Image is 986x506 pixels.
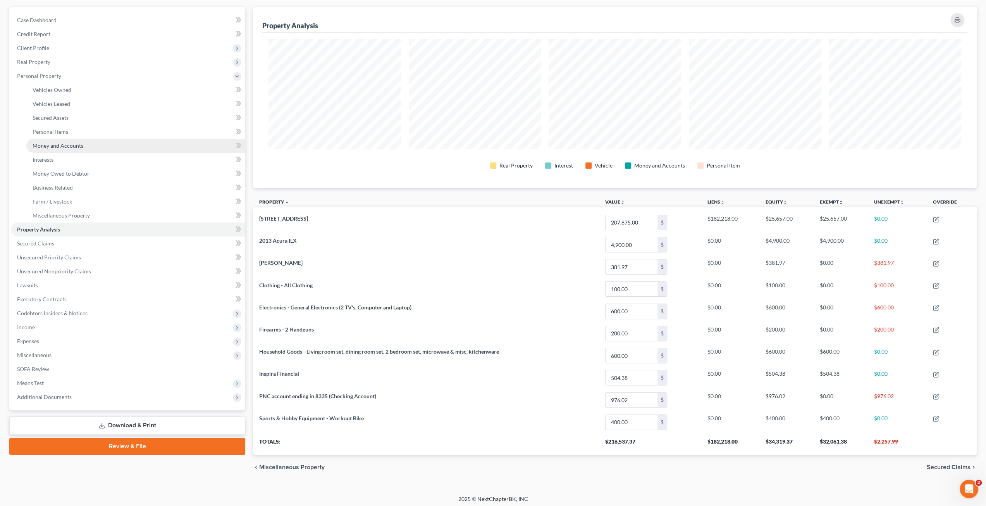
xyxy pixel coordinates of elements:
[657,370,667,385] div: $
[759,278,814,300] td: $100.00
[657,415,667,430] div: $
[26,153,245,167] a: Interests
[606,259,657,274] input: 0.00
[606,370,657,385] input: 0.00
[927,464,977,470] button: Secured Claims chevron_right
[874,199,905,205] a: Unexemptunfold_more
[26,97,245,111] a: Vehicles Leased
[595,162,613,169] div: Vehicle
[259,393,376,399] span: PNC account ending in 8335 (Checking Account)
[814,322,868,344] td: $0.00
[701,256,759,278] td: $0.00
[17,254,81,261] span: Unsecured Priority Claims
[759,234,814,256] td: $4,900.00
[253,464,325,470] button: chevron_left Miscellaneous Property
[971,464,977,470] i: chevron_right
[657,215,667,230] div: $
[657,304,667,319] div: $
[33,114,69,121] span: Secured Assets
[759,211,814,233] td: $25,657.00
[33,170,89,177] span: Money Owed to Debtor
[11,27,245,41] a: Credit Report
[766,199,788,205] a: Equityunfold_more
[900,200,905,205] i: unfold_more
[17,226,60,233] span: Property Analysis
[814,433,868,455] th: $32,061.38
[33,198,72,205] span: Farm / Livestock
[868,234,927,256] td: $0.00
[499,162,533,169] div: Real Property
[701,234,759,256] td: $0.00
[26,209,245,223] a: Miscellaneous Property
[620,200,625,205] i: unfold_more
[26,111,245,125] a: Secured Assets
[814,344,868,366] td: $600.00
[605,199,625,205] a: Valueunfold_more
[11,362,245,376] a: SOFA Review
[868,300,927,322] td: $600.00
[606,215,657,230] input: 0.00
[701,411,759,433] td: $0.00
[17,296,67,302] span: Executory Contracts
[26,125,245,139] a: Personal Items
[814,278,868,300] td: $0.00
[701,389,759,411] td: $0.00
[26,83,245,97] a: Vehicles Owned
[606,304,657,319] input: 0.00
[839,200,843,205] i: unfold_more
[11,13,245,27] a: Case Dashboard
[606,415,657,430] input: 0.00
[262,21,318,30] div: Property Analysis
[259,415,364,421] span: Sports & Hobby Equipment - Workout Bike
[259,215,308,222] span: [STREET_ADDRESS]
[868,367,927,389] td: $0.00
[259,237,297,244] span: 2013 Acura ILX
[33,86,71,93] span: Vehicles Owned
[17,73,61,79] span: Personal Property
[253,433,599,455] th: Totals:
[606,393,657,408] input: 0.00
[17,45,49,51] span: Client Profile
[868,211,927,233] td: $0.00
[26,139,245,153] a: Money and Accounts
[759,344,814,366] td: $600.00
[634,162,685,169] div: Money and Accounts
[707,199,724,205] a: Liensunfold_more
[657,237,667,252] div: $
[33,156,53,163] span: Interests
[701,278,759,300] td: $0.00
[701,322,759,344] td: $0.00
[820,199,843,205] a: Exemptunfold_more
[657,348,667,363] div: $
[554,162,573,169] div: Interest
[868,322,927,344] td: $200.00
[759,367,814,389] td: $504.38
[759,433,814,455] th: $34,319.37
[606,348,657,363] input: 0.00
[11,278,245,292] a: Lawsuits
[606,326,657,341] input: 0.00
[33,128,68,135] span: Personal Items
[606,237,657,252] input: 0.00
[814,411,868,433] td: $400.00
[927,464,971,470] span: Secured Claims
[17,324,35,330] span: Income
[259,282,313,288] span: Clothing - All Clothing
[17,17,57,23] span: Case Dashboard
[11,264,245,278] a: Unsecured Nonpriority Claims
[17,31,50,37] span: Credit Report
[960,480,978,498] iframe: Intercom live chat
[33,100,70,107] span: Vehicles Leased
[868,411,927,433] td: $0.00
[17,59,50,65] span: Real Property
[253,464,259,470] i: chevron_left
[868,344,927,366] td: $0.00
[657,326,667,341] div: $
[759,256,814,278] td: $381.97
[17,338,39,344] span: Expenses
[720,200,724,205] i: unfold_more
[759,322,814,344] td: $200.00
[701,344,759,366] td: $0.00
[701,367,759,389] td: $0.00
[17,268,91,275] span: Unsecured Nonpriority Claims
